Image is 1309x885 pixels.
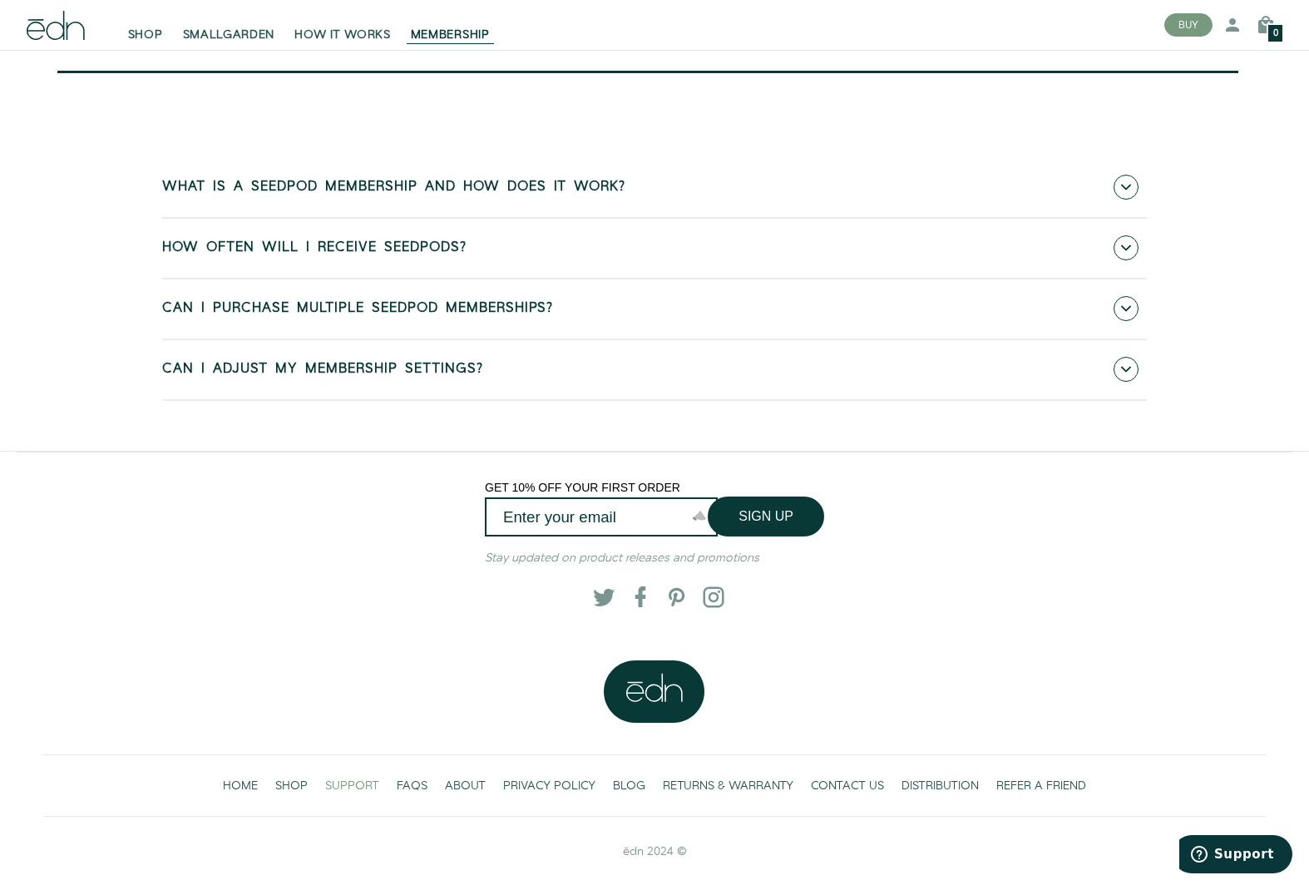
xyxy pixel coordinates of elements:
a: ABOUT [437,769,495,803]
span: REFER A FRIEND [996,778,1086,794]
span: DISTRIBUTION [901,778,979,794]
a: HOW IT WORKS [284,7,400,43]
a: CONTACT US [803,769,893,803]
a: DISTRIBUTION [893,769,988,803]
a: SHOP [267,769,317,803]
a: RETURNS & WARRANTY [654,769,803,803]
input: Enter your email [485,497,718,536]
a: What is a SeedPod membership and how does it work? [162,158,1147,217]
span: MEMBERSHIP [411,27,490,43]
a: PRIVACY POLICY [495,769,605,803]
span: Can I purchase multiple SeedPod Memberships? [162,301,553,316]
span: HOW IT WORKS [294,27,390,43]
a: HOME [215,769,267,803]
span: GET 10% OFF YOUR FIRST ORDER [485,481,680,494]
a: FAQS [388,769,437,803]
a: MEMBERSHIP [401,7,500,43]
a: How often will i receive Seedpods? [162,219,1147,278]
span: BLOG [613,778,645,794]
div: FAQs [27,10,1269,58]
span: SMALLGARDEN [183,27,275,43]
span: PRIVACY POLICY [503,778,595,794]
span: Can I adjust my membership settings? [162,362,483,377]
span: SHOP [128,27,163,43]
a: SUPPORT [317,769,388,803]
a: Can I purchase multiple SeedPod Memberships? [162,279,1147,339]
span: FAQS [397,778,427,794]
em: Stay updated on product releases and promotions [485,550,759,566]
span: 0 [1273,29,1278,38]
span: ēdn 2024 © [623,843,687,860]
span: HOME [223,778,258,794]
button: SIGN UP [708,497,824,536]
iframe: Opens a widget where you can find more information [1179,835,1292,877]
span: ABOUT [445,778,486,794]
a: BLOG [605,769,654,803]
span: SUPPORT [325,778,379,794]
a: SMALLGARDEN [173,7,285,43]
a: Can I adjust my membership settings? [162,340,1147,399]
span: What is a SeedPod membership and how does it work? [162,180,625,195]
a: REFER A FRIEND [988,769,1095,803]
span: CONTACT US [811,778,884,794]
span: RETURNS & WARRANTY [663,778,793,794]
button: BUY [1164,13,1213,37]
span: How often will i receive Seedpods? [162,240,467,255]
a: SHOP [118,7,173,43]
span: SHOP [275,778,308,794]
